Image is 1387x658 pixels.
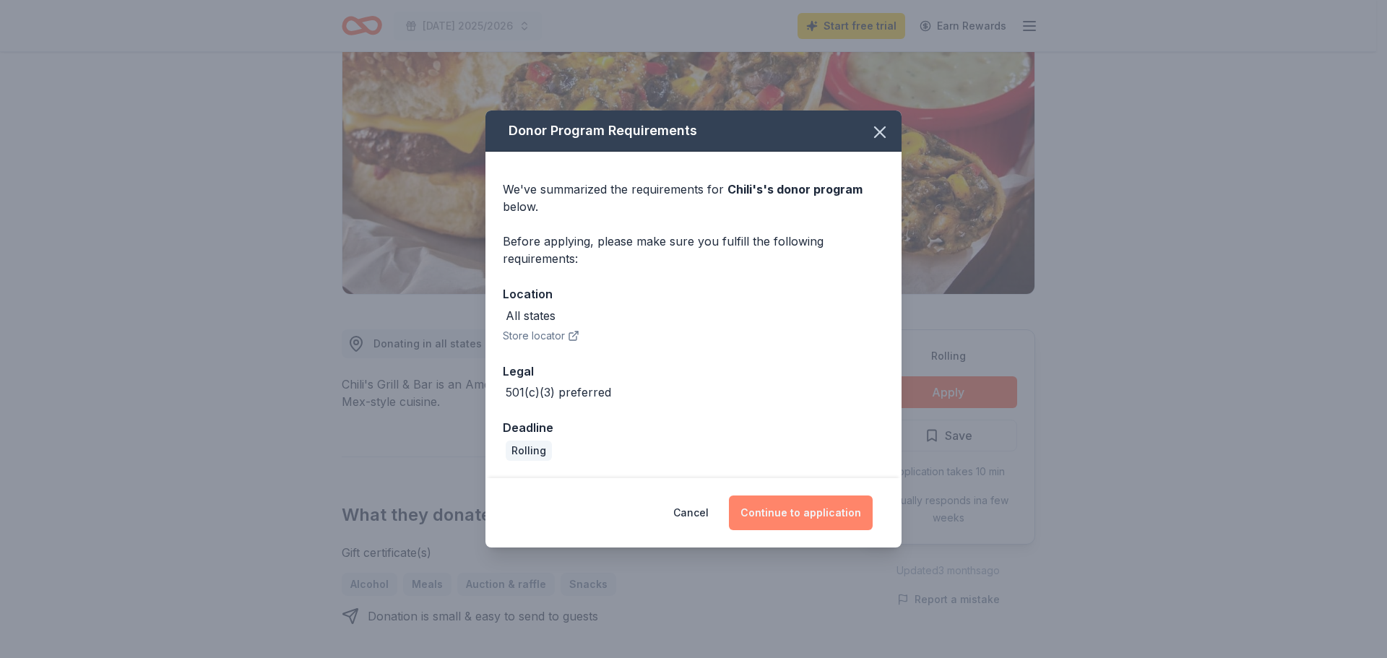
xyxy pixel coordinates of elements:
div: All states [506,307,556,324]
div: Legal [503,362,884,381]
div: We've summarized the requirements for below. [503,181,884,215]
span: Chili's 's donor program [727,182,863,196]
div: Location [503,285,884,303]
button: Store locator [503,327,579,345]
div: Deadline [503,418,884,437]
div: 501(c)(3) preferred [506,384,611,401]
div: Donor Program Requirements [485,111,902,152]
button: Continue to application [729,495,873,530]
div: Rolling [506,441,552,461]
div: Before applying, please make sure you fulfill the following requirements: [503,233,884,267]
button: Cancel [673,495,709,530]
